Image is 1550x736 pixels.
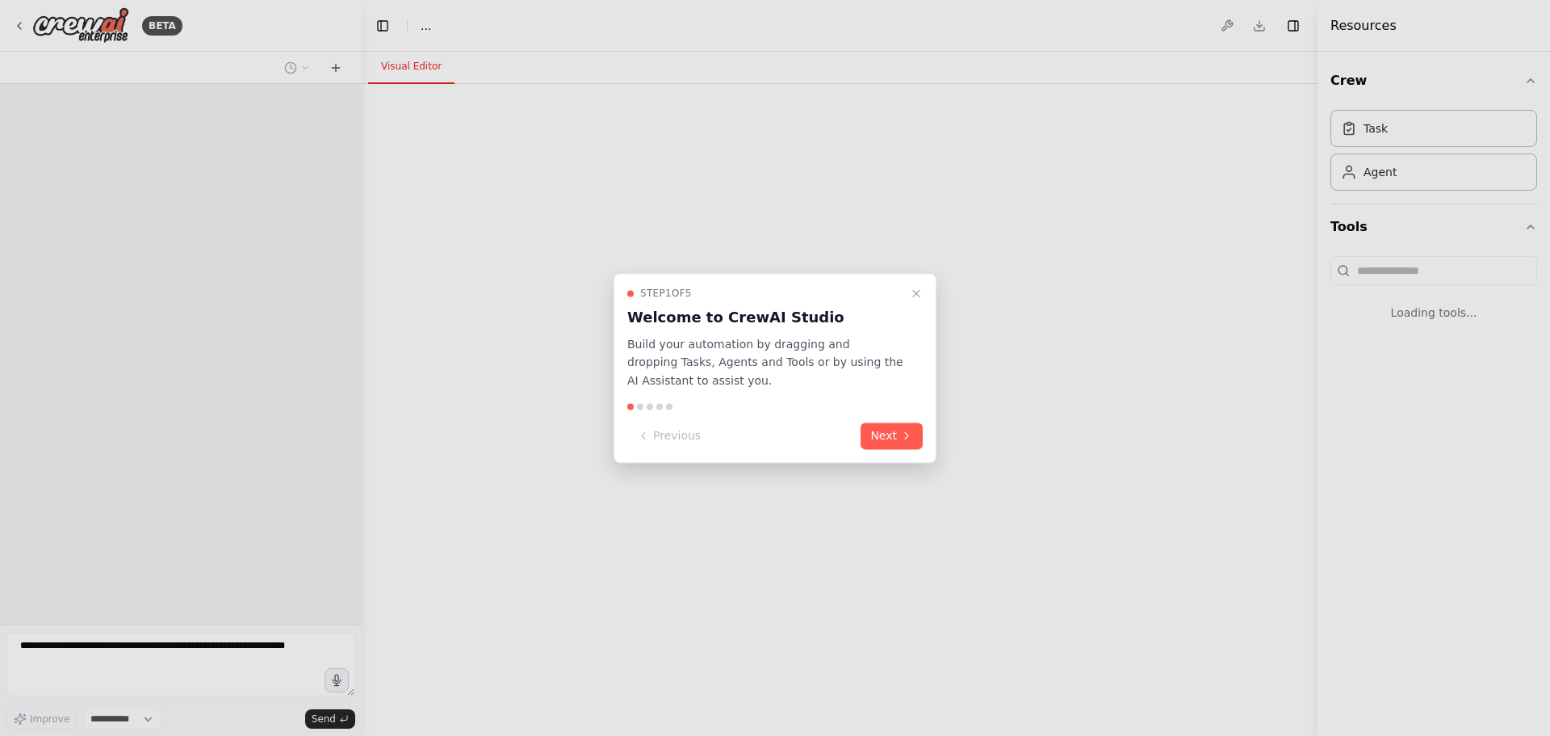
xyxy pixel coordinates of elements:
button: Next [861,423,923,449]
span: Step 1 of 5 [640,287,692,300]
button: Previous [627,423,710,449]
h3: Welcome to CrewAI Studio [627,306,903,329]
button: Hide left sidebar [371,15,394,37]
button: Close walkthrough [907,284,926,303]
p: Build your automation by dragging and dropping Tasks, Agents and Tools or by using the AI Assista... [627,335,903,390]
